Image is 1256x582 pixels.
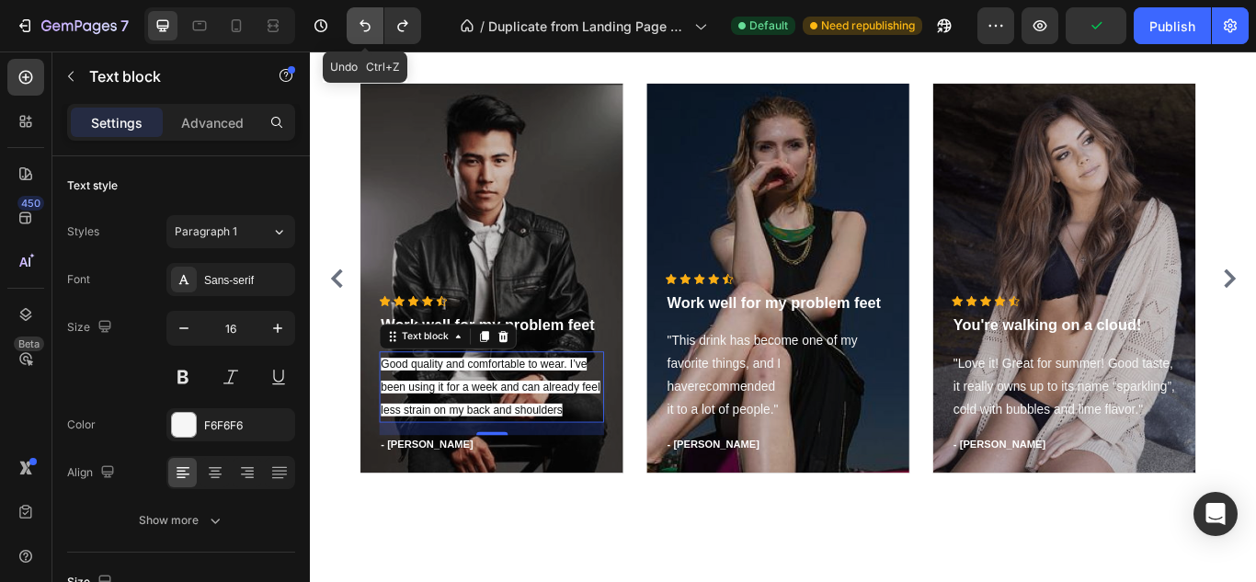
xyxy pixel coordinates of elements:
p: "This drink has become one of my favorite things, and I haverecommended it to a lot of people." [416,325,674,431]
p: Settings [91,113,143,132]
div: Sans-serif [204,272,291,289]
span: / [480,17,485,36]
p: "Love it! Great for summer! Good taste, it really owns up to its name “sparkling”, cold with bubb... [749,352,1008,431]
button: Publish [1134,7,1211,44]
div: Background Image [725,38,1032,492]
div: Align [67,461,119,485]
p: 7 [120,15,129,37]
p: Text block [89,65,245,87]
div: F6F6F6 [204,417,291,434]
iframe: Design area [310,51,1256,582]
span: Duplicate from Landing Page - [DATE] 16:13:49 [488,17,687,36]
div: Undo/Redo [347,7,421,44]
p: - [PERSON_NAME] [749,450,1008,468]
div: Color [67,417,96,433]
span: Need republishing [821,17,915,34]
button: Paragraph 1 [166,215,295,248]
p: You're walking on a cloud! [749,307,1008,334]
div: Size [67,315,116,340]
p: - [PERSON_NAME] [416,450,674,468]
button: Show more [67,504,295,537]
p: Work well for my problem feet [416,281,674,308]
span: Paragraph 1 [175,223,237,240]
div: Text style [67,177,118,194]
button: 7 [7,7,137,44]
p: Advanced [181,113,244,132]
div: Overlay [725,38,1032,492]
div: 450 [17,196,44,211]
div: Styles [67,223,99,240]
div: Publish [1149,17,1195,36]
div: Font [67,271,90,288]
div: Open Intercom Messenger [1193,492,1238,536]
div: Show more [139,511,224,530]
div: Beta [14,337,44,351]
span: Default [749,17,788,34]
button: Carousel Next Arrow [1057,250,1087,280]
